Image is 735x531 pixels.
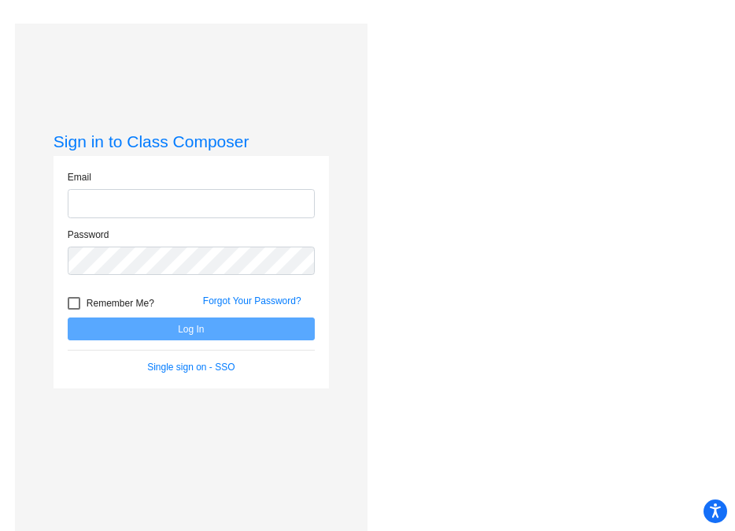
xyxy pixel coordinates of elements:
[68,317,315,340] button: Log In
[87,294,154,313] span: Remember Me?
[68,228,109,242] label: Password
[203,295,301,306] a: Forgot Your Password?
[147,362,235,373] a: Single sign on - SSO
[54,132,329,151] h3: Sign in to Class Composer
[68,170,91,184] label: Email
